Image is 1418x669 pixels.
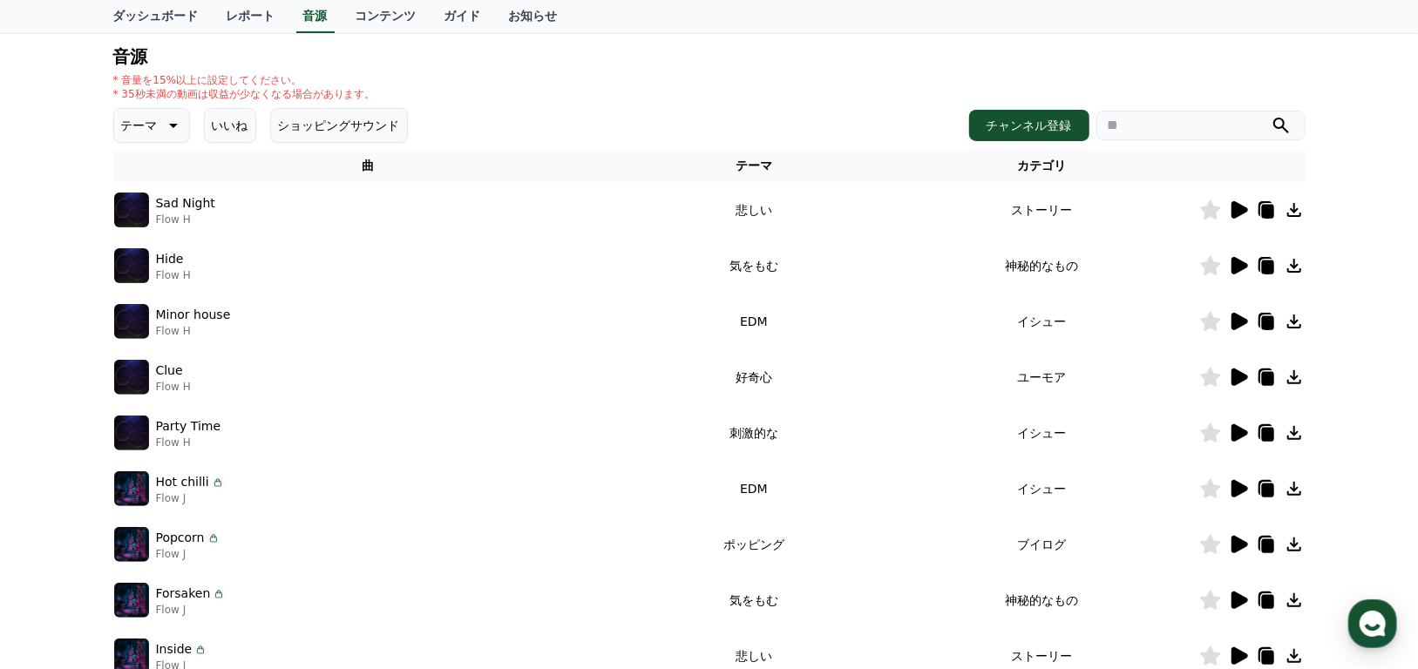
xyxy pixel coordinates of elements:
p: Party Time [156,417,221,436]
img: music [114,193,149,227]
td: 気をもむ [622,572,885,628]
p: Clue [156,362,183,380]
p: Flow H [156,380,191,394]
p: * 音量を15%以上に設定してください。 [113,73,376,87]
p: Minor house [156,306,231,324]
img: music [114,416,149,450]
button: テーマ [113,108,190,143]
p: テーマ [121,113,158,138]
a: Messages [115,524,225,568]
img: music [114,360,149,395]
p: Hot chilli [156,473,209,491]
img: music [114,583,149,618]
p: Hide [156,250,184,268]
button: チャンネル登録 [969,110,1089,141]
span: Settings [258,551,301,564]
a: Settings [225,524,335,568]
td: 神秘的なもの [885,572,1199,628]
td: EDM [622,294,885,349]
img: music [114,248,149,283]
p: Inside [156,640,193,659]
td: ポッピング [622,517,885,572]
td: 気をもむ [622,238,885,294]
p: Forsaken [156,585,211,603]
p: Flow H [156,324,231,338]
td: ユーモア [885,349,1199,405]
td: 悲しい [622,182,885,238]
span: Messages [145,551,196,565]
span: Home [44,551,75,564]
button: ショッピングサウンド [270,108,408,143]
th: テーマ [622,150,885,182]
img: music [114,527,149,562]
img: music [114,304,149,339]
p: Flow J [156,491,225,505]
td: 神秘的なもの [885,238,1199,294]
img: music [114,471,149,506]
a: Home [5,524,115,568]
p: * 35秒未満の動画は収益が少なくなる場合があります。 [113,87,376,101]
p: Flow J [156,547,221,561]
td: EDM [622,461,885,517]
th: カテゴリ [885,150,1199,182]
th: 曲 [113,150,623,182]
td: イシュー [885,294,1199,349]
p: Popcorn [156,529,205,547]
td: 刺激的な [622,405,885,461]
td: イシュー [885,461,1199,517]
p: Flow J [156,603,227,617]
p: Flow H [156,436,221,449]
td: ブイログ [885,517,1199,572]
h4: 音源 [113,47,1306,66]
td: ストーリー [885,182,1199,238]
td: イシュー [885,405,1199,461]
button: いいね [204,108,256,143]
p: Flow H [156,213,215,226]
p: Sad Night [156,194,215,213]
p: Flow H [156,268,191,282]
td: 好奇心 [622,349,885,405]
